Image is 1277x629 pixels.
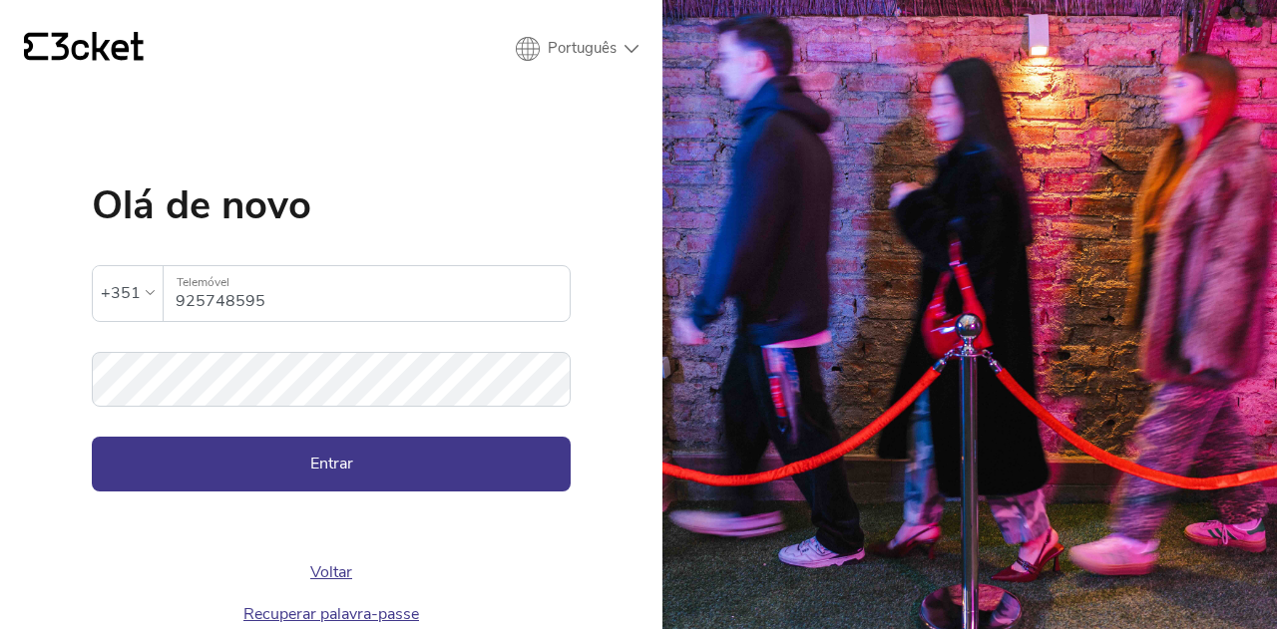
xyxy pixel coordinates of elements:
label: Telemóvel [164,266,570,299]
button: Entrar [92,437,571,490]
a: Recuperar palavra-passe [243,603,419,625]
label: Palavra-passe [92,352,571,385]
g: {' '} [24,33,48,61]
a: {' '} [24,32,144,66]
input: Telemóvel [176,266,570,321]
div: +351 [101,278,141,308]
h1: Olá de novo [92,185,571,225]
a: Voltar [310,561,352,583]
